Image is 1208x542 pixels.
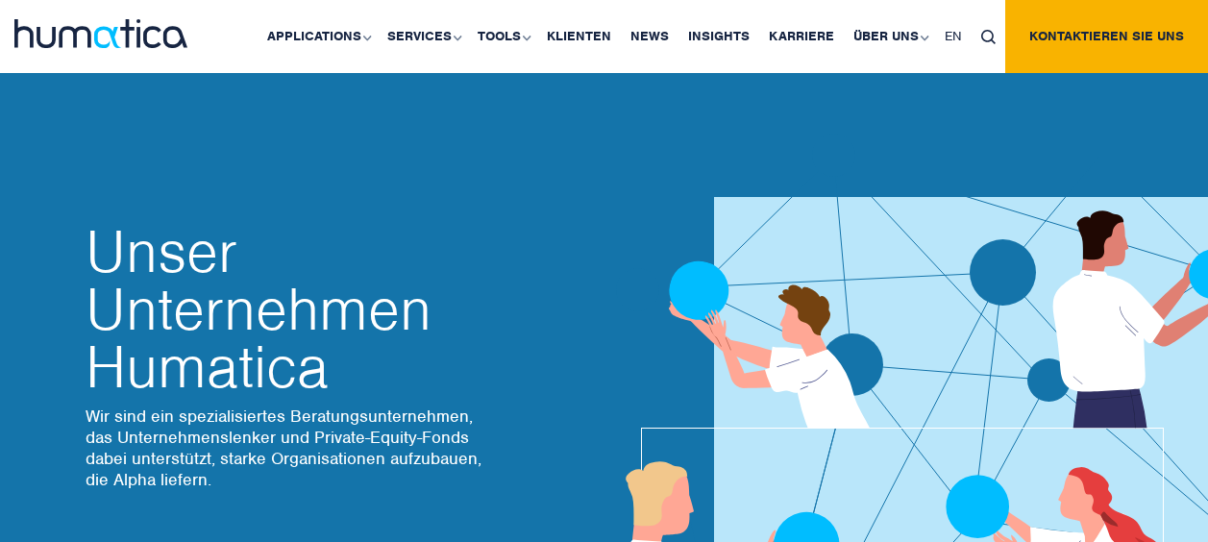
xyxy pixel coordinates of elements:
p: Wir sind ein spezialisiertes Beratungsunternehmen, das Unternehmenslenker und Private-Equity-Fond... [86,406,499,490]
img: logo [14,19,187,48]
span: Unser Unternehmen [86,223,499,338]
h2: Humatica [86,223,499,396]
span: EN [945,28,962,44]
img: search_icon [981,30,996,44]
